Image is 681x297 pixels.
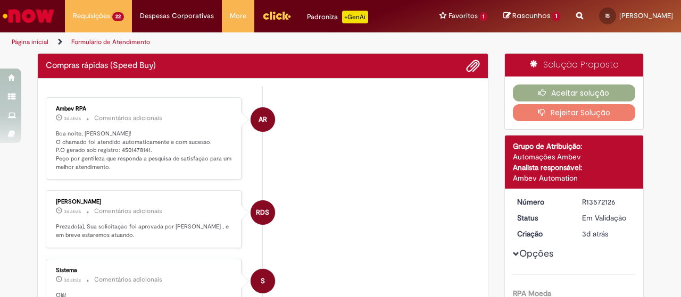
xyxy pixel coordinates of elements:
[262,7,291,23] img: click_logo_yellow_360x200.png
[251,269,275,293] div: System
[251,107,275,132] div: Ambev RPA
[582,229,608,239] span: 3d atrás
[64,208,81,215] time: 26/09/2025 18:03:55
[64,277,81,283] time: 26/09/2025 17:54:23
[466,59,480,73] button: Adicionar anexos
[513,162,636,173] div: Analista responsável:
[505,54,644,77] div: Solução Proposta
[513,151,636,162] div: Automações Ambev
[509,213,575,223] dt: Status
[56,199,233,205] div: [PERSON_NAME]
[582,228,632,239] div: 26/09/2025 17:54:11
[582,197,632,207] div: R13572126
[512,11,551,21] span: Rascunhos
[12,38,48,46] a: Página inicial
[582,213,632,223] div: Em Validação
[94,275,162,284] small: Comentários adicionais
[73,11,110,21] span: Requisições
[513,84,636,101] button: Aceitar solução
[513,141,636,151] div: Grupo de Atribuição:
[513,104,636,121] button: Rejeitar Solução
[619,11,673,20] span: [PERSON_NAME]
[503,11,560,21] a: Rascunhos
[582,229,608,239] time: 26/09/2025 17:54:11
[1,5,56,27] img: ServiceNow
[56,106,233,112] div: Ambev RPA
[509,228,575,239] dt: Criação
[94,207,162,216] small: Comentários adicionais
[56,223,233,239] p: Prezado(a), Sua solicitação foi aprovada por [PERSON_NAME] , e em breve estaremos atuando.
[251,200,275,225] div: Ricardo Dos Santos
[509,197,575,207] dt: Número
[56,267,233,274] div: Sistema
[71,38,150,46] a: Formulário de Atendimento
[480,12,488,21] span: 1
[552,12,560,21] span: 1
[140,11,214,21] span: Despesas Corporativas
[261,268,265,294] span: S
[605,12,610,19] span: IS
[94,114,162,123] small: Comentários adicionais
[64,115,81,122] time: 26/09/2025 18:42:50
[64,277,81,283] span: 3d atrás
[112,12,124,21] span: 22
[342,11,368,23] p: +GenAi
[513,173,636,183] div: Ambev Automation
[256,200,269,225] span: RDS
[307,11,368,23] div: Padroniza
[46,61,156,71] h2: Compras rápidas (Speed Buy) Histórico de tíquete
[259,107,267,132] span: AR
[8,32,446,52] ul: Trilhas de página
[449,11,478,21] span: Favoritos
[64,208,81,215] span: 3d atrás
[64,115,81,122] span: 3d atrás
[56,130,233,172] p: Boa noite, [PERSON_NAME]! O chamado foi atendido automaticamente e com sucesso. P.O gerado sob re...
[230,11,246,21] span: More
